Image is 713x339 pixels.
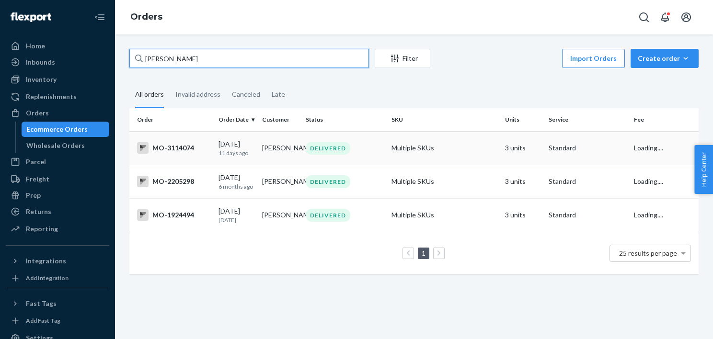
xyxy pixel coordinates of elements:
[549,177,626,186] p: Standard
[26,274,69,282] div: Add Integration
[634,8,654,27] button: Open Search Box
[655,8,675,27] button: Open notifications
[26,207,51,216] div: Returns
[22,138,110,153] a: Wholesale Orders
[420,249,427,257] a: Page 1 is your current page
[6,171,109,187] a: Freight
[218,173,254,191] div: [DATE]
[619,249,677,257] span: 25 results per page
[501,108,545,131] th: Units
[375,49,430,68] button: Filter
[375,54,430,63] div: Filter
[26,141,85,150] div: Wholesale Orders
[6,315,109,327] a: Add Fast Tag
[258,198,302,232] td: [PERSON_NAME]
[388,198,502,232] td: Multiple SKUs
[388,165,502,198] td: Multiple SKUs
[90,8,109,27] button: Close Navigation
[26,41,45,51] div: Home
[218,149,254,157] p: 11 days ago
[26,57,55,67] div: Inbounds
[306,142,350,155] div: DELIVERED
[6,89,109,104] a: Replenishments
[388,131,502,165] td: Multiple SKUs
[26,191,41,200] div: Prep
[6,221,109,237] a: Reporting
[6,72,109,87] a: Inventory
[26,124,88,134] div: Ecommerce Orders
[630,165,699,198] td: Loading....
[501,165,545,198] td: 3 units
[306,175,350,188] div: DELIVERED
[26,256,66,266] div: Integrations
[6,154,109,169] a: Parcel
[549,143,626,153] p: Standard
[694,145,713,194] button: Help Center
[6,55,109,70] a: Inbounds
[501,131,545,165] td: 3 units
[218,182,254,191] p: 6 months ago
[549,210,626,220] p: Standard
[11,12,51,22] img: Flexport logo
[26,157,46,167] div: Parcel
[6,188,109,203] a: Prep
[6,296,109,311] button: Fast Tags
[218,139,254,157] div: [DATE]
[129,108,215,131] th: Order
[258,131,302,165] td: [PERSON_NAME]
[135,82,164,108] div: All orders
[6,204,109,219] a: Returns
[175,82,220,107] div: Invalid address
[545,108,630,131] th: Service
[130,11,162,22] a: Orders
[501,198,545,232] td: 3 units
[258,165,302,198] td: [PERSON_NAME]
[26,174,49,184] div: Freight
[302,108,387,131] th: Status
[26,108,49,118] div: Orders
[6,253,109,269] button: Integrations
[6,272,109,284] a: Add Integration
[262,115,298,124] div: Customer
[22,122,110,137] a: Ecommerce Orders
[137,176,211,187] div: MO-2205298
[137,209,211,221] div: MO-1924494
[26,299,57,308] div: Fast Tags
[26,75,57,84] div: Inventory
[306,209,350,222] div: DELIVERED
[218,216,254,224] p: [DATE]
[630,108,699,131] th: Fee
[218,206,254,224] div: [DATE]
[215,108,258,131] th: Order Date
[129,49,369,68] input: Search orders
[26,316,60,325] div: Add Fast Tag
[631,49,699,68] button: Create order
[677,8,696,27] button: Open account menu
[232,82,260,107] div: Canceled
[6,38,109,54] a: Home
[630,198,699,232] td: Loading....
[638,54,691,63] div: Create order
[26,224,58,234] div: Reporting
[630,131,699,165] td: Loading....
[137,142,211,154] div: MO-3114074
[6,105,109,121] a: Orders
[272,82,285,107] div: Late
[26,92,77,102] div: Replenishments
[388,108,502,131] th: SKU
[562,49,625,68] button: Import Orders
[123,3,170,31] ol: breadcrumbs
